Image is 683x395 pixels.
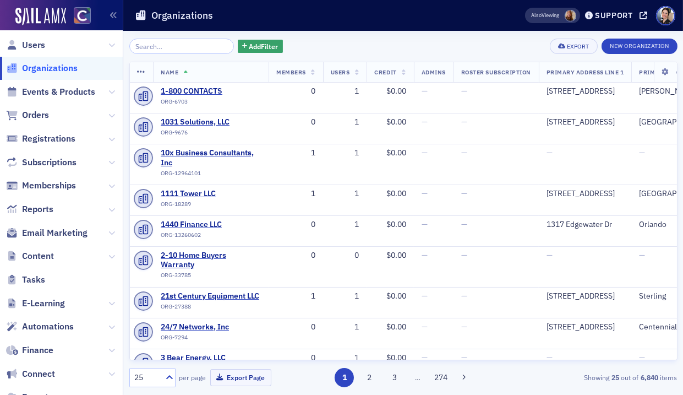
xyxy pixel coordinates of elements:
div: 0 [276,353,315,363]
div: 1 [331,189,359,199]
div: ORG-9676 [161,129,261,140]
a: SailAMX [15,8,66,25]
span: Organizations [22,62,78,74]
span: Profile [656,6,675,25]
span: … [410,372,425,382]
span: $0.00 [386,353,406,362]
a: Memberships [6,180,76,192]
div: 0 [276,251,315,261]
a: New Organization [602,40,677,50]
span: — [422,148,428,158]
span: — [639,148,645,158]
div: ORG-13260602 [161,231,261,242]
span: Registrations [22,133,75,145]
span: Primary Address Line 1 [547,68,624,76]
span: $0.00 [386,250,406,260]
span: Viewing [531,12,559,19]
span: — [461,117,467,127]
img: SailAMX [74,7,91,24]
div: Showing out of items [502,372,677,382]
span: $0.00 [386,86,406,96]
span: Roster Subscription [461,68,531,76]
span: — [461,291,467,301]
button: 1 [335,368,354,387]
div: 1 [331,291,359,301]
div: 25 [135,372,159,383]
button: 274 [431,368,450,387]
a: Finance [6,344,53,356]
span: — [461,86,467,96]
span: Events & Products [22,86,95,98]
div: [STREET_ADDRESS] [547,322,624,332]
strong: 25 [610,372,621,382]
div: [STREET_ADDRESS] [547,86,624,96]
button: Export [550,39,598,54]
div: 0 [276,322,315,332]
div: 1 [331,220,359,230]
a: Reports [6,203,53,215]
a: Events & Products [6,86,95,98]
span: 21st Century Equipment LLC [161,291,261,301]
div: 0 [276,86,315,96]
span: — [422,291,428,301]
button: Export Page [210,369,271,386]
span: Admins [422,68,446,76]
span: — [639,250,645,260]
div: 0 [276,117,315,127]
a: Registrations [6,133,75,145]
a: Subscriptions [6,156,77,169]
button: New Organization [602,39,677,54]
span: Sheila Duggan [565,10,576,21]
a: Connect [6,368,55,380]
span: Connect [22,368,55,380]
span: Add Filter [249,41,278,51]
span: 1111 Tower LLC [161,189,261,199]
span: $0.00 [386,148,406,158]
div: ORG-27388 [161,303,261,314]
a: Orders [6,109,49,121]
div: 1 [276,291,315,301]
div: [STREET_ADDRESS] [547,189,624,199]
span: $0.00 [386,188,406,198]
a: 10x Business Consultants, Inc [161,148,261,167]
div: ORG-18289 [161,201,261,212]
div: Export [567,44,589,50]
span: — [547,250,553,260]
span: — [422,250,428,260]
span: Users [22,39,45,51]
span: — [461,250,467,260]
a: E-Learning [6,297,65,310]
a: Organizations [6,62,78,74]
span: Tasks [22,274,45,286]
a: Content [6,250,54,262]
a: 1-800 CONTACTS [161,86,261,96]
span: Finance [22,344,53,356]
label: per page [179,372,206,382]
div: 1317 Edgewater Dr [547,220,624,230]
a: 1440 Finance LLC [161,220,261,230]
span: — [461,322,467,332]
span: — [422,188,428,198]
div: Also [531,12,542,19]
span: Users [331,68,350,76]
span: — [422,117,428,127]
span: Subscriptions [22,156,77,169]
a: 2-10 Home Buyers Warranty [161,251,261,270]
a: Automations [6,321,74,333]
div: ORG-7294 [161,334,261,345]
span: $0.00 [386,117,406,127]
input: Search… [129,39,234,54]
span: Content [22,250,54,262]
span: E-Learning [22,297,65,310]
h1: Organizations [151,9,213,22]
span: Name [161,68,178,76]
span: — [422,322,428,332]
span: — [639,353,645,362]
span: 1031 Solutions, LLC [161,117,261,127]
span: Orders [22,109,49,121]
a: Email Marketing [6,227,88,239]
a: Users [6,39,45,51]
span: Credit [374,68,396,76]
